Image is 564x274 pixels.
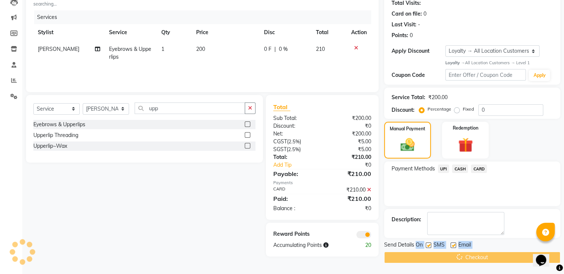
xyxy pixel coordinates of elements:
[529,70,550,81] button: Apply
[392,106,415,114] div: Discount:
[453,136,478,154] img: _gift.svg
[322,169,377,178] div: ₹210.00
[445,69,526,81] input: Enter Offer / Coupon Code
[105,24,157,41] th: Service
[196,46,205,52] span: 200
[322,205,377,212] div: ₹0
[268,241,349,249] div: Accumulating Points
[347,24,371,41] th: Action
[109,46,151,60] span: Eyebrows & Upperlips
[445,60,465,65] strong: Loyalty →
[433,241,445,250] span: SMS
[463,106,474,112] label: Fixed
[322,114,377,122] div: ₹200.00
[268,138,322,146] div: ( )
[273,138,287,145] span: CGST
[268,230,322,238] div: Reward Points
[390,125,425,132] label: Manual Payment
[135,102,245,114] input: Search or Scan
[268,130,322,138] div: Net:
[161,46,164,52] span: 1
[428,94,448,101] div: ₹200.00
[268,186,322,194] div: CARD
[438,164,449,173] span: UPI
[260,24,311,41] th: Disc
[157,24,192,41] th: Qty
[311,24,347,41] th: Total
[392,165,435,173] span: Payment Methods
[38,46,79,52] span: [PERSON_NAME]
[33,121,85,128] div: Eyebrows & Upperlips
[279,45,288,53] span: 0 %
[273,180,371,186] div: Payments
[392,71,445,79] div: Coupon Code
[428,106,451,112] label: Percentage
[273,146,287,153] span: SGST
[316,46,325,52] span: 210
[453,125,478,131] label: Redemption
[268,161,331,169] a: Add Tip
[268,205,322,212] div: Balance :
[273,103,290,111] span: Total
[268,169,322,178] div: Payable:
[274,45,276,53] span: |
[331,161,376,169] div: ₹0
[349,241,376,249] div: 20
[384,241,423,250] span: Send Details On
[471,164,487,173] span: CARD
[264,45,271,53] span: 0 F
[396,137,419,153] img: _cash.svg
[322,146,377,153] div: ₹5.00
[410,32,413,39] div: 0
[392,216,421,224] div: Description:
[392,94,425,101] div: Service Total:
[458,241,471,250] span: Email
[288,146,299,152] span: 2.5%
[34,10,377,24] div: Services
[533,244,557,267] iframe: chat widget
[268,194,322,203] div: Paid:
[392,32,408,39] div: Points:
[322,138,377,146] div: ₹5.00
[322,122,377,130] div: ₹0
[423,10,426,18] div: 0
[445,60,553,66] div: All Location Customers → Level 1
[268,114,322,122] div: Sub Total:
[268,146,322,153] div: ( )
[322,153,377,161] div: ₹210.00
[418,21,420,29] div: -
[33,142,67,150] div: Upperlip~Wax
[33,1,168,7] small: searching...
[322,194,377,203] div: ₹210.00
[392,47,445,55] div: Apply Discount
[452,164,468,173] span: CASH
[322,186,377,194] div: ₹210.00
[268,122,322,130] div: Discount:
[33,24,105,41] th: Stylist
[192,24,260,41] th: Price
[33,131,78,139] div: Upperlip Threading
[288,138,300,144] span: 2.5%
[322,130,377,138] div: ₹200.00
[392,10,422,18] div: Card on file:
[268,153,322,161] div: Total:
[392,21,416,29] div: Last Visit:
